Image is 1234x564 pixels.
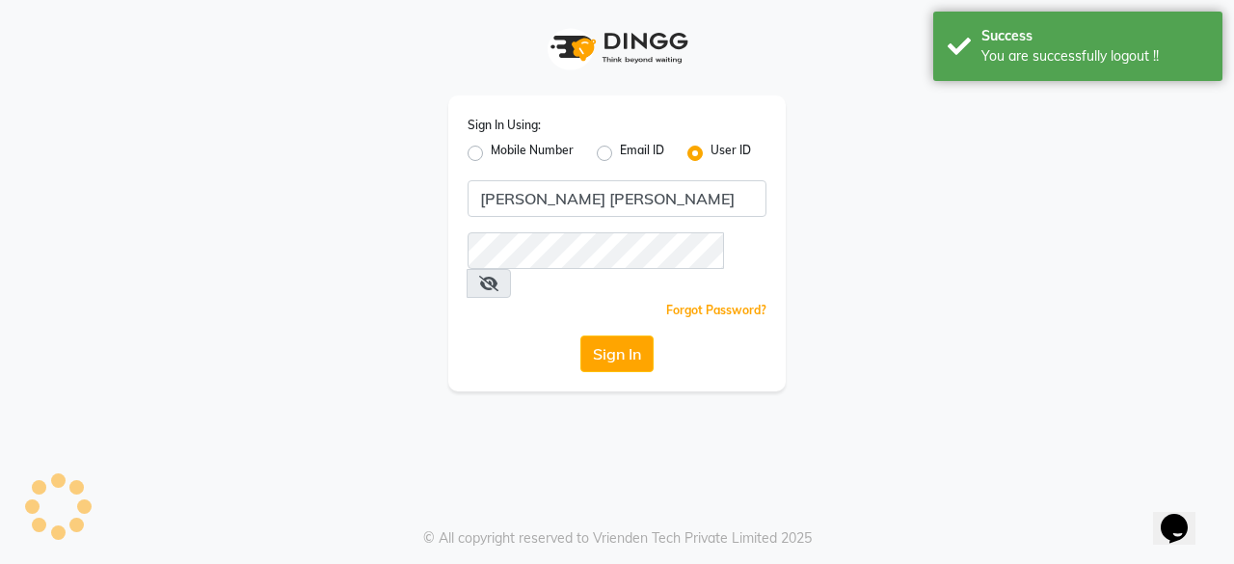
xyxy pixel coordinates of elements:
label: Mobile Number [491,142,574,165]
input: Username [468,180,766,217]
iframe: chat widget [1153,487,1215,545]
a: Forgot Password? [666,303,766,317]
label: Email ID [620,142,664,165]
label: Sign In Using: [468,117,541,134]
button: Sign In [580,336,654,372]
img: logo1.svg [540,19,694,76]
label: User ID [711,142,751,165]
div: You are successfully logout !! [981,46,1208,67]
input: Username [468,232,724,269]
div: Success [981,26,1208,46]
